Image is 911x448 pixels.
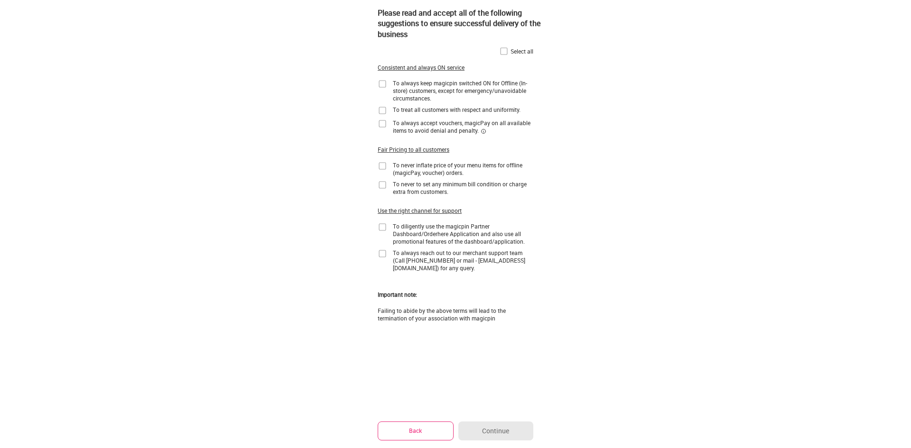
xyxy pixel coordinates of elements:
[393,161,533,176] div: To never inflate price of your menu items for offline (magicPay, voucher) orders.
[393,79,533,102] div: To always keep magicpin switched ON for Offline (In-store) customers, except for emergency/unavoi...
[378,249,387,258] img: home-delivery-unchecked-checkbox-icon.f10e6f61.svg
[511,47,533,55] div: Select all
[378,421,454,440] button: Back
[499,46,509,56] img: home-delivery-unchecked-checkbox-icon.f10e6f61.svg
[393,119,533,134] div: To always accept vouchers, magicPay on all available items to avoid denial and penalty.
[481,128,486,134] img: informationCircleBlack.2195f373.svg
[378,161,387,171] img: home-delivery-unchecked-checkbox-icon.f10e6f61.svg
[393,249,533,272] div: To always reach out to our merchant support team (Call [PHONE_NUMBER] or mail - [EMAIL_ADDRESS][D...
[458,421,533,440] button: Continue
[378,119,387,128] img: home-delivery-unchecked-checkbox-icon.f10e6f61.svg
[378,222,387,232] img: home-delivery-unchecked-checkbox-icon.f10e6f61.svg
[378,79,387,89] img: home-delivery-unchecked-checkbox-icon.f10e6f61.svg
[378,146,449,154] div: Fair Pricing to all customers
[393,180,533,195] div: To never to set any minimum bill condition or charge extra from customers.
[393,106,521,113] div: To treat all customers with respect and uniformity.
[378,180,387,190] img: home-delivery-unchecked-checkbox-icon.f10e6f61.svg
[378,106,387,115] img: home-delivery-unchecked-checkbox-icon.f10e6f61.svg
[378,64,465,72] div: Consistent and always ON service
[378,207,462,215] div: Use the right channel for support
[378,291,417,299] div: Important note:
[393,222,533,245] div: To diligently use the magicpin Partner Dashboard/Orderhere Application and also use all promotion...
[378,307,533,322] div: Failing to abide by the above terms will lead to the termination of your association with magicpin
